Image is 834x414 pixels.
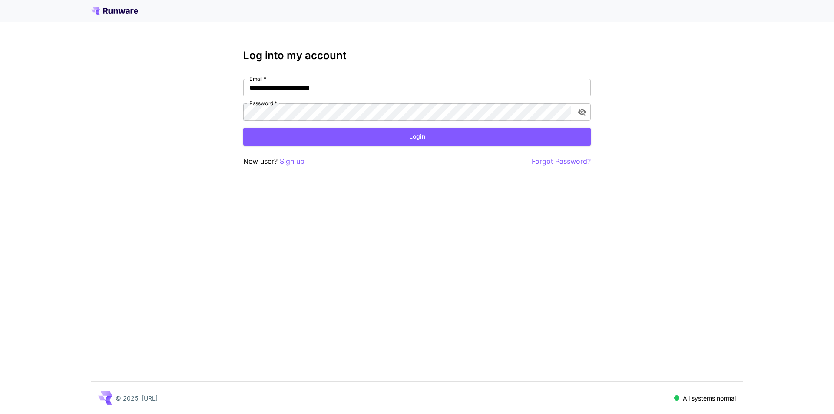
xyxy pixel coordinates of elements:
button: toggle password visibility [574,104,590,120]
p: © 2025, [URL] [116,394,158,403]
p: All systems normal [683,394,736,403]
button: Sign up [280,156,304,167]
button: Forgot Password? [532,156,591,167]
label: Password [249,99,277,107]
h3: Log into my account [243,50,591,62]
label: Email [249,75,266,83]
button: Login [243,128,591,146]
p: New user? [243,156,304,167]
